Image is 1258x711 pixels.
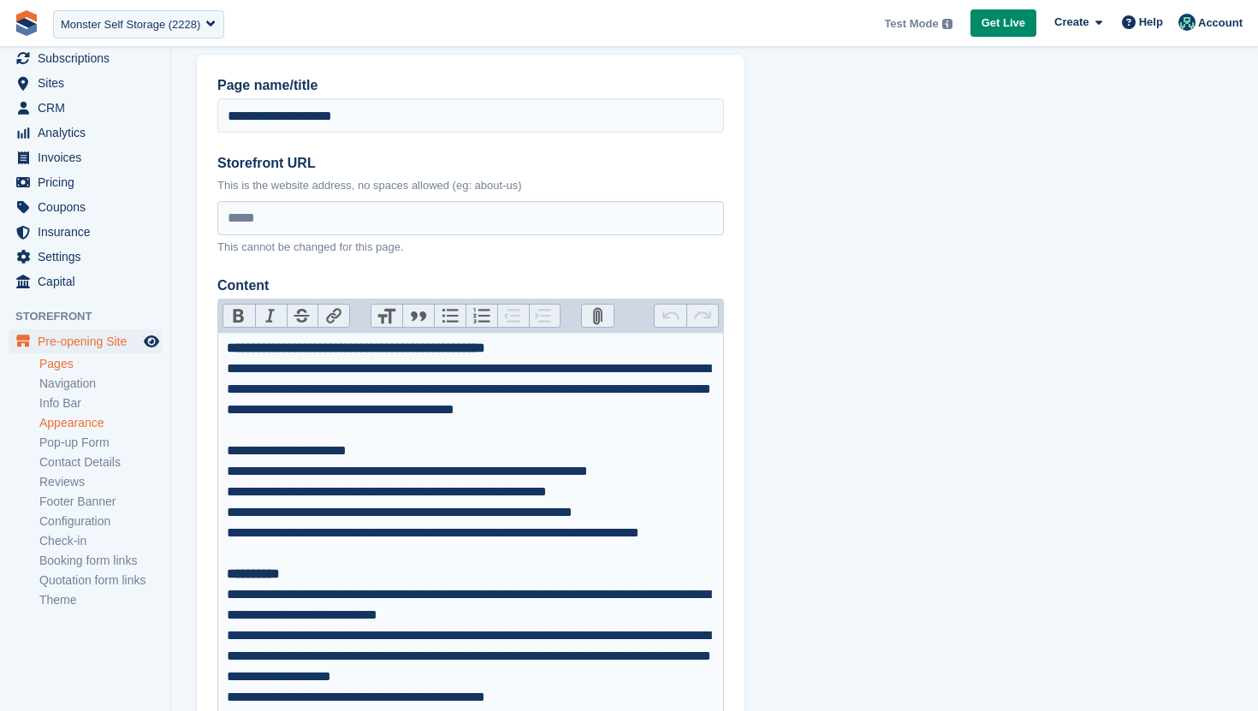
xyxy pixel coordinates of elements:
span: Pre-opening Site [38,329,140,353]
a: menu [9,329,162,353]
p: This cannot be changed for this page. [217,239,724,256]
span: Create [1054,14,1089,31]
div: Monster Self Storage (2228) [61,16,200,33]
a: Quotation form links [39,572,162,589]
a: Footer Banner [39,494,162,510]
label: Content [217,276,724,296]
button: Strikethrough [287,305,318,327]
button: Decrease Level [497,305,529,327]
a: Pages [39,356,162,372]
a: Get Live [970,9,1036,38]
span: Coupons [38,195,140,219]
a: Check-in [39,533,162,549]
a: menu [9,195,162,219]
a: Info Bar [39,395,162,412]
button: Redo [686,305,718,327]
a: Configuration [39,513,162,530]
a: menu [9,71,162,95]
a: Appearance [39,415,162,431]
a: Reviews [39,474,162,490]
label: Page name/title [217,75,724,96]
button: Attach Files [582,305,614,327]
button: Undo [655,305,686,327]
button: Bullets [434,305,466,327]
span: Subscriptions [38,46,140,70]
span: Pricing [38,170,140,194]
a: Pop-up Form [39,435,162,451]
button: Italic [255,305,287,327]
img: stora-icon-8386f47178a22dfd0bd8f6a31ec36ba5ce8667c1dd55bd0f319d3a0aa187defe.svg [14,10,39,36]
button: Quote [402,305,434,327]
span: Settings [38,245,140,269]
button: Link [317,305,349,327]
a: menu [9,121,162,145]
a: Contact Details [39,454,162,471]
a: menu [9,270,162,293]
img: Jennifer Ofodile [1178,14,1196,31]
span: Invoices [38,145,140,169]
span: Help [1139,14,1163,31]
span: Storefront [15,308,170,325]
button: Heading [371,305,403,327]
a: menu [9,245,162,269]
button: Bold [223,305,255,327]
a: menu [9,170,162,194]
a: menu [9,220,162,244]
img: icon-info-grey-7440780725fd019a000dd9b08b2336e03edf1995a4989e88bcd33f0948082b44.svg [942,19,952,29]
a: menu [9,145,162,169]
span: Capital [38,270,140,293]
p: This is the website address, no spaces allowed (eg: about-us) [217,177,724,194]
span: CRM [38,96,140,120]
span: Get Live [982,15,1025,32]
button: Increase Level [529,305,561,327]
span: Sites [38,71,140,95]
span: Analytics [38,121,140,145]
a: Navigation [39,376,162,392]
span: Insurance [38,220,140,244]
a: menu [9,46,162,70]
span: Test Mode [884,15,938,33]
label: Storefront URL [217,153,724,174]
span: Account [1198,15,1243,32]
a: Theme [39,592,162,608]
button: Numbers [466,305,497,327]
a: menu [9,96,162,120]
a: Preview store [141,331,162,352]
a: Booking form links [39,553,162,569]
